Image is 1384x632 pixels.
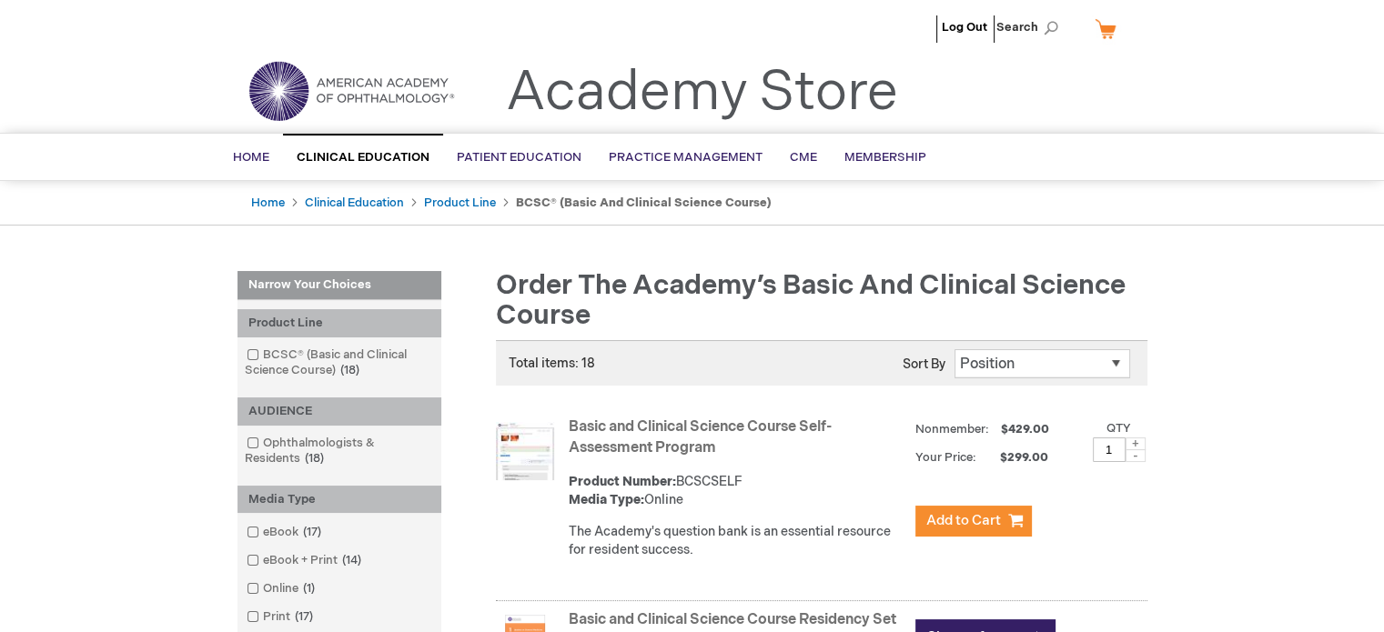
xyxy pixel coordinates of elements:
div: The Academy's question bank is an essential resource for resident success. [569,523,906,559]
span: 1 [298,581,319,596]
span: Membership [844,150,926,165]
strong: Media Type: [569,492,644,507]
strong: Nonmember: [915,418,989,441]
a: Product Line [424,196,496,210]
div: AUDIENCE [237,397,441,426]
label: Qty [1106,421,1131,436]
button: Add to Cart [915,506,1032,537]
a: Basic and Clinical Science Course Residency Set [569,611,896,628]
span: $429.00 [998,422,1052,436]
span: 18 [336,363,364,377]
span: 14 [338,553,366,567]
a: Online1 [242,580,322,597]
span: Total items: 18 [509,356,595,371]
span: Clinical Education [297,150,429,165]
span: 17 [298,525,326,539]
span: Home [233,150,269,165]
span: Order the Academy’s Basic and Clinical Science Course [496,269,1126,332]
a: eBook + Print14 [242,552,369,569]
a: Ophthalmologists & Residents18 [242,435,437,467]
img: Basic and Clinical Science Course Self-Assessment Program [496,422,554,480]
span: 17 [290,609,318,624]
a: BCSC® (Basic and Clinical Science Course)18 [242,346,437,379]
a: Basic and Clinical Science Course Self-Assessment Program [569,418,832,456]
div: BCSCSELF Online [569,473,906,509]
span: $299.00 [979,450,1051,465]
span: Patient Education [457,150,581,165]
span: Add to Cart [926,512,1001,529]
span: 18 [300,451,328,466]
a: eBook17 [242,524,328,541]
span: CME [790,150,817,165]
a: Print17 [242,608,320,626]
div: Media Type [237,486,441,514]
strong: BCSC® (Basic and Clinical Science Course) [516,196,772,210]
a: Log Out [942,20,987,35]
label: Sort By [903,356,945,372]
a: Academy Store [506,60,898,125]
span: Practice Management [609,150,763,165]
input: Qty [1093,437,1126,462]
a: Clinical Education [305,196,404,210]
strong: Narrow Your Choices [237,271,441,300]
a: Home [251,196,285,210]
div: Product Line [237,309,441,337]
span: Search [996,9,1066,45]
strong: Product Number: [569,474,676,489]
strong: Your Price: [915,450,976,465]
